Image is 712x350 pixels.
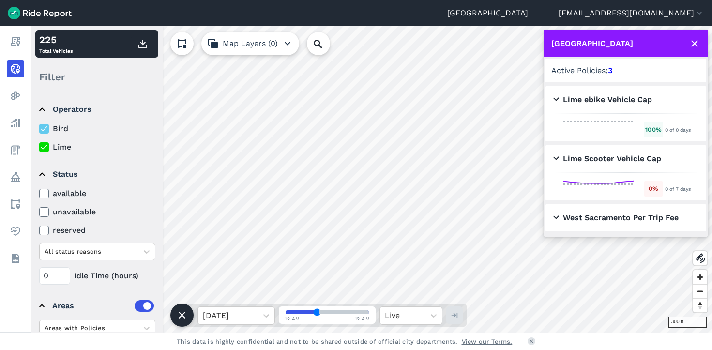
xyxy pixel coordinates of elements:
[201,32,299,55] button: Map Layers (0)
[7,141,24,159] a: Fees
[7,223,24,240] a: Health
[553,153,661,165] h2: Lime Scooter Vehicle Cap
[7,87,24,105] a: Heatmaps
[665,125,691,134] div: 0 of 0 days
[285,315,300,322] span: 12 AM
[693,270,707,284] button: Zoom in
[693,284,707,298] button: Zoom out
[553,212,679,224] h2: West Sacramento Per Trip Fee
[447,7,528,19] a: [GEOGRAPHIC_DATA]
[665,184,691,193] div: 0 of 7 days
[39,161,154,188] summary: Status
[608,66,612,75] strong: 3
[8,7,72,19] img: Ride Report
[7,60,24,77] a: Realtime
[39,123,155,135] label: Bird
[307,32,346,55] input: Search Location or Vehicles
[551,38,633,49] h1: [GEOGRAPHIC_DATA]
[35,62,158,92] div: Filter
[39,267,155,285] div: Idle Time (hours)
[7,250,24,267] a: Datasets
[668,317,707,328] div: 300 ft
[551,65,700,76] h2: Active Policies:
[693,298,707,312] button: Reset bearing to north
[39,188,155,199] label: available
[39,141,155,153] label: Lime
[31,26,712,333] canvas: Map
[7,168,24,186] a: Policy
[7,196,24,213] a: Areas
[52,300,154,312] div: Areas
[7,33,24,50] a: Report
[39,32,73,56] div: Total Vehicles
[39,225,155,236] label: reserved
[39,32,73,47] div: 225
[553,94,652,106] h2: Lime ebike Vehicle Cap
[462,337,513,346] a: View our Terms.
[559,7,704,19] button: [EMAIL_ADDRESS][DOMAIN_NAME]
[644,181,663,196] div: 0 %
[39,206,155,218] label: unavailable
[39,292,154,320] summary: Areas
[644,122,663,137] div: 100 %
[7,114,24,132] a: Analyze
[39,96,154,123] summary: Operators
[355,315,370,322] span: 12 AM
